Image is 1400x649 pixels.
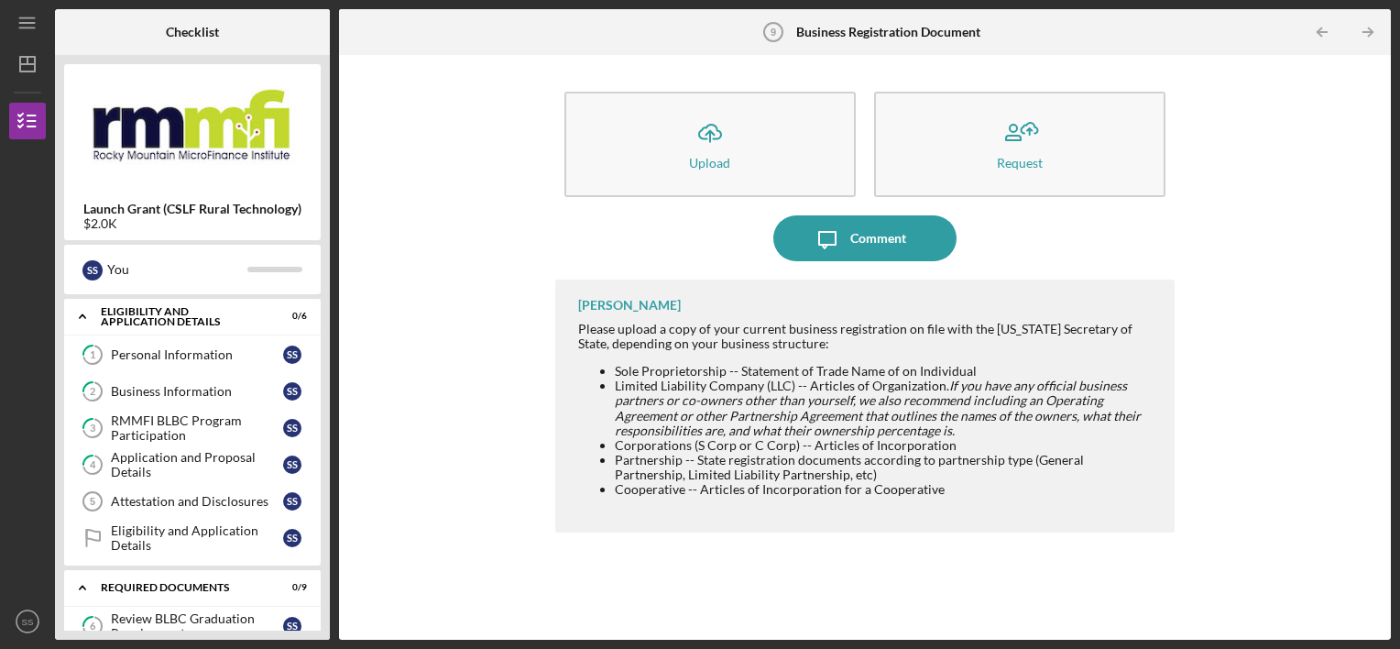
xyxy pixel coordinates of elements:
tspan: 1 [90,349,95,361]
tspan: 6 [90,621,96,632]
li: Limited Liability Company (LLC) -- Articles of Organization. [615,379,1157,437]
div: S S [283,617,301,635]
div: RMMFI BLBC Program Participation [111,413,283,443]
div: You [107,254,247,285]
div: S S [82,260,103,280]
tspan: 9 [770,27,775,38]
tspan: 2 [90,386,95,398]
tspan: 4 [90,459,96,471]
div: Eligibility and Application Details [101,306,261,327]
button: Upload [564,92,856,197]
button: SS [9,603,46,640]
div: Attestation and Disclosures [111,494,283,509]
div: S S [283,529,301,547]
div: $2.0K [83,216,301,231]
button: Request [874,92,1165,197]
div: Eligibility and Application Details [111,523,283,553]
div: Business Information [111,384,283,399]
li: Corporations (S Corp or C Corp) -- Articles of Incorporation [615,438,1157,453]
div: 0 / 9 [274,582,307,593]
div: Please upload a copy of your current business registration on file with the [US_STATE] Secretary ... [578,322,1157,497]
div: [PERSON_NAME] [578,298,681,313]
a: 2Business InformationSS [73,373,312,410]
div: Required Documents [101,582,261,593]
a: 6Review BLBC Graduation RequirementsSS [73,608,312,644]
tspan: 3 [90,423,95,434]
li: Partnership -- State registration documents according to partnership type (General Partnership, L... [615,453,1157,482]
div: Personal Information [111,347,283,362]
div: S S [283,346,301,364]
li: Sole Proprietorship -- Statement of Trade Name of on Individual [615,364,1157,379]
tspan: 5 [90,496,95,507]
div: 0 / 6 [274,311,307,322]
a: 1Personal InformationSS [73,336,312,373]
div: Comment [850,215,906,261]
a: Eligibility and Application DetailsSS [73,520,312,556]
div: Application and Proposal Details [111,450,283,479]
img: Product logo [64,73,321,183]
li: Cooperative -- Articles of Incorporation for a Cooperative [615,482,1157,497]
b: Checklist [166,25,219,39]
div: Request [997,156,1043,170]
div: Upload [689,156,730,170]
a: 3RMMFI BLBC Program ParticipationSS [73,410,312,446]
div: Review BLBC Graduation Requirements [111,611,283,641]
div: S S [283,419,301,437]
em: If you have any official business partners or co-owners other than yourself, we also recommend in... [615,378,1141,437]
div: S S [283,492,301,511]
text: SS [22,617,34,627]
b: Launch Grant (CSLF Rural Technology) [83,202,301,216]
div: S S [283,456,301,474]
a: 5Attestation and DisclosuresSS [73,483,312,520]
a: 4Application and Proposal DetailsSS [73,446,312,483]
button: Comment [773,215,957,261]
b: Business Registration Document [796,25,980,39]
div: S S [283,382,301,401]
